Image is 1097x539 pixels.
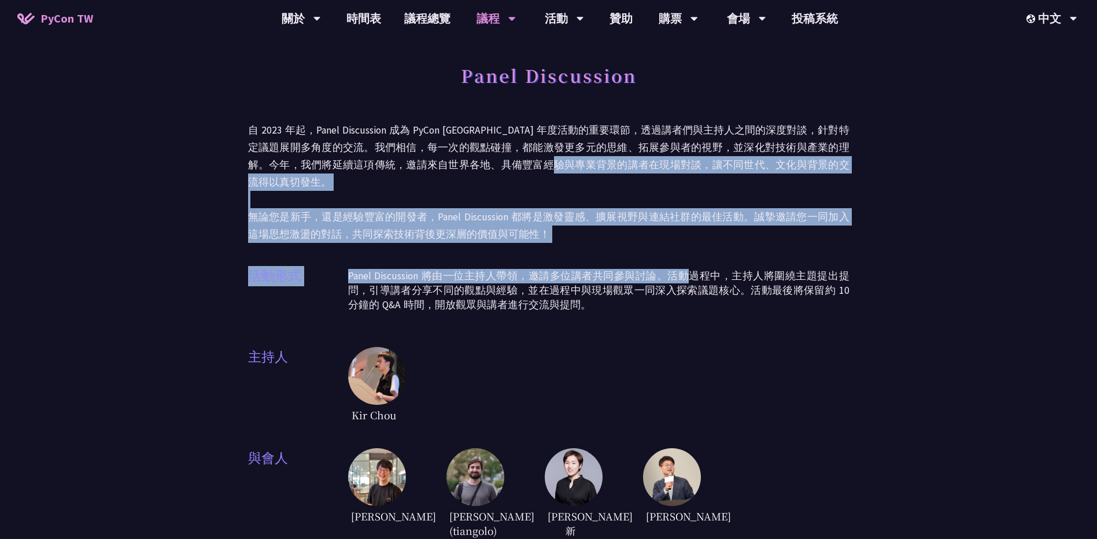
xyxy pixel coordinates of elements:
[248,121,849,243] p: 自 2023 年起，Panel Discussion 成為 PyCon [GEOGRAPHIC_DATA] 年度活動的重要環節，透過講者們與主持人之間的深度對談，針對特定議題展開多角度的交流。我...
[461,58,637,93] h1: Panel Discussion
[643,506,695,526] span: [PERSON_NAME]
[248,266,348,324] span: 活動形式
[643,448,701,506] img: YCChen.e5e7a43.jpg
[348,347,406,405] img: Kir Chou
[348,269,849,312] p: Panel Discussion 將由一位主持人帶領，邀請多位講者共同參與討論。活動過程中，主持人將圍繞主題提出提問，引導講者分享不同的觀點與經驗，並在過程中與現場觀眾一同深入探索議題核心。活動...
[1026,14,1038,23] img: Locale Icon
[6,4,105,33] a: PyCon TW
[348,405,400,425] span: Kir Chou
[348,448,406,506] img: DongheeNa.093fe47.jpeg
[248,347,348,425] span: 主持人
[348,506,400,526] span: [PERSON_NAME]
[446,448,504,506] img: Sebasti%C3%A1nRam%C3%ADrez.1365658.jpeg
[17,13,35,24] img: Home icon of PyCon TW 2025
[545,448,603,506] img: TicaLin.61491bf.png
[40,10,93,27] span: PyCon TW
